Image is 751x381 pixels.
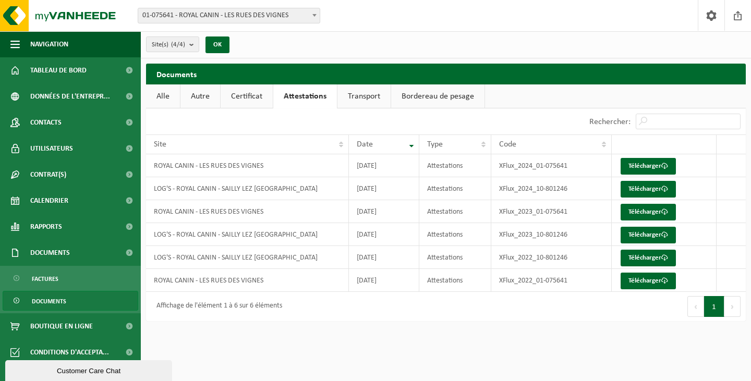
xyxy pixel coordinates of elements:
td: LOG'S - ROYAL CANIN - SAILLY LEZ [GEOGRAPHIC_DATA] [146,177,349,200]
span: Calendrier [30,188,68,214]
a: Télécharger [621,158,676,175]
td: LOG'S - ROYAL CANIN - SAILLY LEZ [GEOGRAPHIC_DATA] [146,223,349,246]
span: Conditions d'accepta... [30,339,109,365]
td: Attestations [419,269,492,292]
a: Bordereau de pesage [391,84,484,108]
span: Site(s) [152,37,185,53]
span: Documents [30,240,70,266]
td: Attestations [419,200,492,223]
td: ROYAL CANIN - LES RUES DES VIGNES [146,269,349,292]
td: XFlux_2022_10-801246 [491,246,612,269]
a: Autre [180,84,220,108]
span: Date [357,140,373,149]
span: Contacts [30,109,62,136]
span: Utilisateurs [30,136,73,162]
button: 1 [704,296,724,317]
td: XFlux_2022_01-075641 [491,269,612,292]
td: Attestations [419,246,492,269]
td: [DATE] [349,269,419,292]
td: Attestations [419,177,492,200]
count: (4/4) [171,41,185,48]
td: LOG'S - ROYAL CANIN - SAILLY LEZ [GEOGRAPHIC_DATA] [146,246,349,269]
span: Code [499,140,516,149]
span: Documents [32,291,66,311]
button: Next [724,296,741,317]
label: Rechercher: [589,118,631,126]
td: [DATE] [349,246,419,269]
td: [DATE] [349,154,419,177]
button: Site(s)(4/4) [146,36,199,52]
span: Type [427,140,443,149]
a: Transport [337,84,391,108]
div: Affichage de l'élément 1 à 6 sur 6 éléments [151,297,282,316]
span: 01-075641 - ROYAL CANIN - LES RUES DES VIGNES [138,8,320,23]
td: [DATE] [349,223,419,246]
td: XFlux_2023_10-801246 [491,223,612,246]
a: Télécharger [621,227,676,243]
td: [DATE] [349,177,419,200]
a: Télécharger [621,181,676,198]
td: XFlux_2024_10-801246 [491,177,612,200]
button: OK [205,36,229,53]
span: Rapports [30,214,62,240]
span: Données de l'entrepr... [30,83,110,109]
a: Factures [3,268,138,288]
a: Attestations [273,84,337,108]
h2: Documents [146,64,746,84]
td: [DATE] [349,200,419,223]
a: Alle [146,84,180,108]
td: ROYAL CANIN - LES RUES DES VIGNES [146,154,349,177]
a: Certificat [221,84,273,108]
span: Boutique en ligne [30,313,93,339]
span: Factures [32,269,58,289]
td: XFlux_2023_01-075641 [491,200,612,223]
a: Télécharger [621,204,676,220]
iframe: chat widget [5,358,174,381]
span: Site [154,140,166,149]
span: Tableau de bord [30,57,87,83]
td: ROYAL CANIN - LES RUES DES VIGNES [146,200,349,223]
span: Contrat(s) [30,162,66,188]
span: Navigation [30,31,68,57]
td: Attestations [419,223,492,246]
button: Previous [687,296,704,317]
a: Télécharger [621,250,676,266]
td: XFlux_2024_01-075641 [491,154,612,177]
a: Documents [3,291,138,311]
a: Télécharger [621,273,676,289]
td: Attestations [419,154,492,177]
